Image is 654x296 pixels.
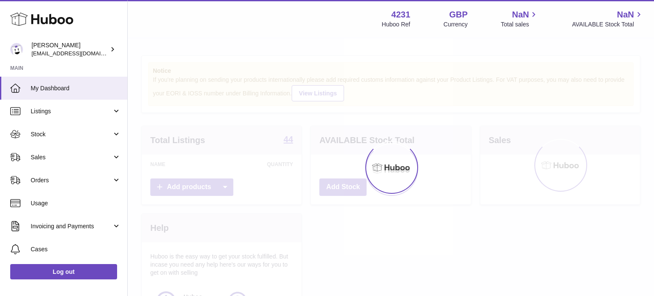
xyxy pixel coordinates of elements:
strong: GBP [449,9,468,20]
span: Listings [31,107,112,115]
span: Stock [31,130,112,138]
div: [PERSON_NAME] [32,41,108,57]
span: Usage [31,199,121,207]
span: Orders [31,176,112,184]
span: AVAILABLE Stock Total [572,20,644,29]
div: Huboo Ref [382,20,410,29]
span: [EMAIL_ADDRESS][DOMAIN_NAME] [32,50,125,57]
div: Currency [444,20,468,29]
span: Total sales [501,20,539,29]
span: Invoicing and Payments [31,222,112,230]
img: internalAdmin-4231@internal.huboo.com [10,43,23,56]
span: Sales [31,153,112,161]
span: NaN [617,9,634,20]
span: NaN [512,9,529,20]
span: My Dashboard [31,84,121,92]
a: Log out [10,264,117,279]
a: NaN AVAILABLE Stock Total [572,9,644,29]
a: NaN Total sales [501,9,539,29]
span: Cases [31,245,121,253]
strong: 4231 [391,9,410,20]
